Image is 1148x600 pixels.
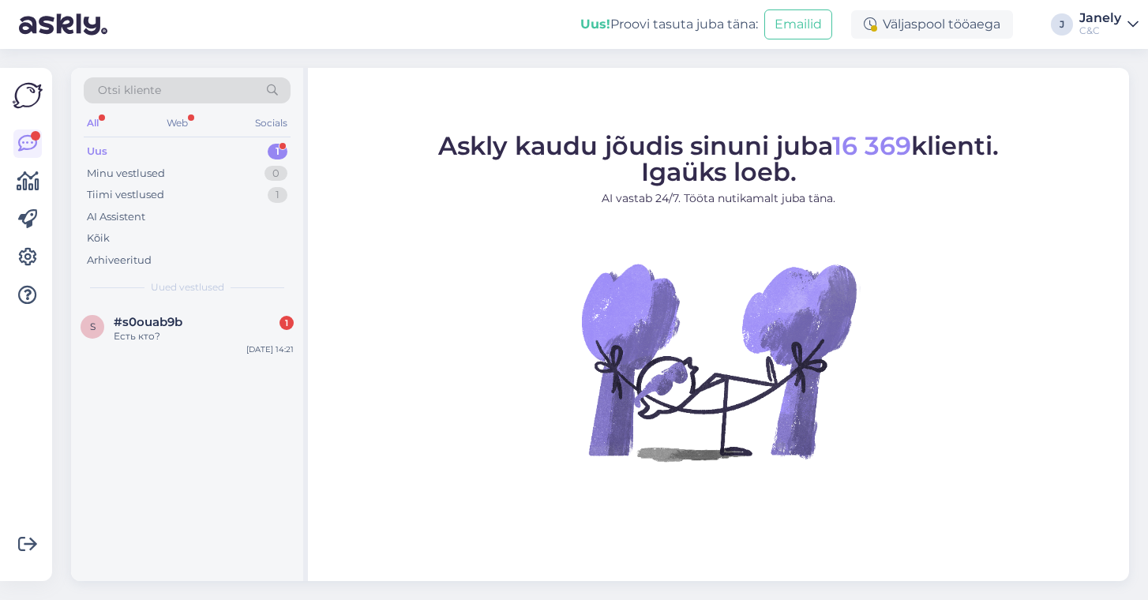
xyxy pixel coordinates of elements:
div: Minu vestlused [87,166,165,182]
div: Proovi tasuta juba täna: [580,15,758,34]
span: Uued vestlused [151,280,224,294]
button: Emailid [764,9,832,39]
div: Uus [87,144,107,159]
div: 0 [264,166,287,182]
div: 1 [268,144,287,159]
div: J [1051,13,1073,36]
div: Socials [252,113,291,133]
div: AI Assistent [87,209,145,225]
div: Есть кто? [114,329,294,343]
p: AI vastab 24/7. Tööta nutikamalt juba täna. [438,190,999,207]
div: C&C [1079,24,1121,37]
div: [DATE] 14:21 [246,343,294,355]
a: JanelyC&C [1079,12,1139,37]
div: 1 [279,316,294,330]
div: Janely [1079,12,1121,24]
span: 16 369 [832,130,911,161]
span: Askly kaudu jõudis sinuni juba klienti. Igaüks loeb. [438,130,999,187]
img: No Chat active [576,219,861,504]
span: s [90,321,96,332]
img: Askly Logo [13,81,43,111]
div: Web [163,113,191,133]
div: All [84,113,102,133]
span: #s0ouab9b [114,315,182,329]
div: Tiimi vestlused [87,187,164,203]
div: 1 [268,187,287,203]
div: Kõik [87,231,110,246]
b: Uus! [580,17,610,32]
span: Otsi kliente [98,82,161,99]
div: Väljaspool tööaega [851,10,1013,39]
div: Arhiveeritud [87,253,152,268]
